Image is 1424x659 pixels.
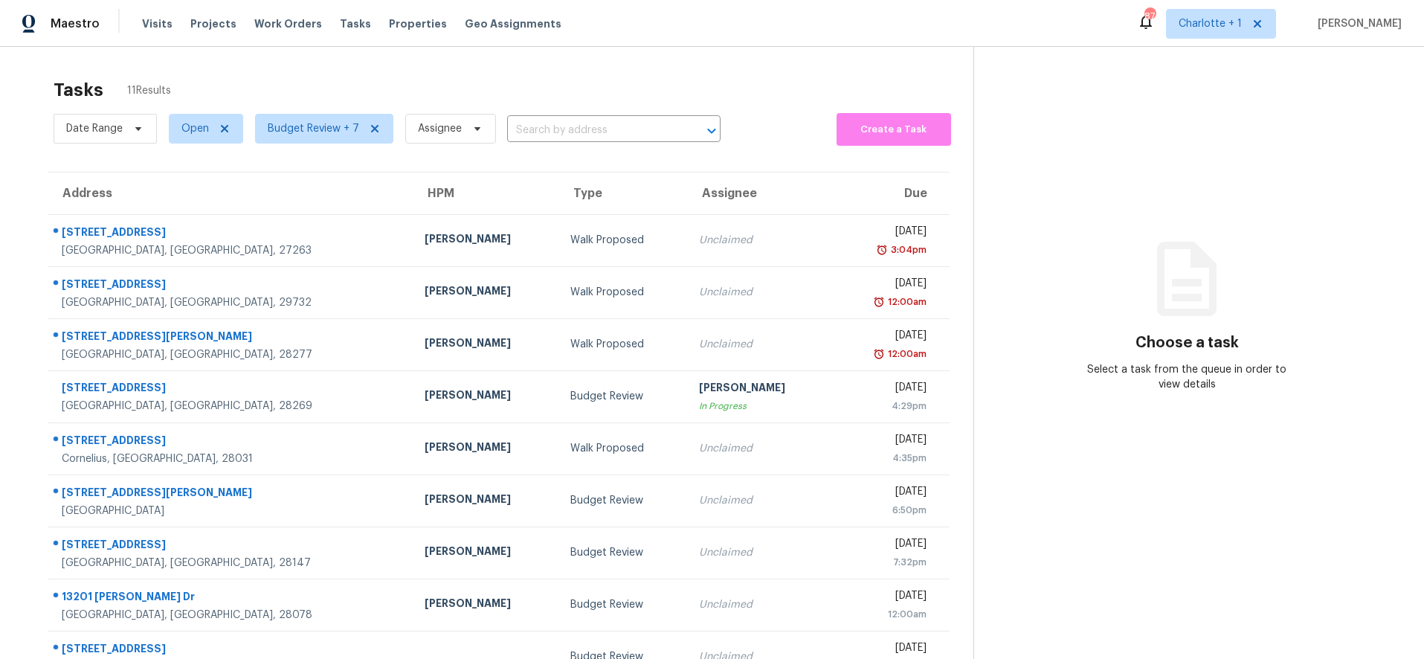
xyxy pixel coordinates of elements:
[844,432,926,451] div: [DATE]
[844,607,926,622] div: 12:00am
[844,484,926,503] div: [DATE]
[127,83,171,98] span: 11 Results
[190,16,236,31] span: Projects
[51,16,100,31] span: Maestro
[62,485,401,504] div: [STREET_ADDRESS][PERSON_NAME]
[465,16,561,31] span: Geo Assignments
[570,233,675,248] div: Walk Proposed
[570,597,675,612] div: Budget Review
[699,337,820,352] div: Unclaimed
[425,283,546,302] div: [PERSON_NAME]
[570,285,675,300] div: Walk Proposed
[844,451,926,466] div: 4:35pm
[699,493,820,508] div: Unclaimed
[873,347,885,361] img: Overdue Alarm Icon
[558,173,687,214] th: Type
[62,589,401,608] div: 13201 [PERSON_NAME] Dr
[268,121,359,136] span: Budget Review + 7
[873,295,885,309] img: Overdue Alarm Icon
[699,233,820,248] div: Unclaimed
[885,295,927,309] div: 12:00am
[62,329,401,347] div: [STREET_ADDRESS][PERSON_NAME]
[62,277,401,295] div: [STREET_ADDRESS]
[844,328,926,347] div: [DATE]
[413,173,558,214] th: HPM
[876,242,888,257] img: Overdue Alarm Icon
[425,440,546,458] div: [PERSON_NAME]
[62,537,401,556] div: [STREET_ADDRESS]
[888,242,927,257] div: 3:04pm
[425,492,546,510] div: [PERSON_NAME]
[844,399,926,414] div: 4:29pm
[62,608,401,623] div: [GEOGRAPHIC_DATA], [GEOGRAPHIC_DATA], 28078
[844,555,926,570] div: 7:32pm
[62,399,401,414] div: [GEOGRAPHIC_DATA], [GEOGRAPHIC_DATA], 28269
[837,113,950,146] button: Create a Task
[844,380,926,399] div: [DATE]
[48,173,413,214] th: Address
[340,19,371,29] span: Tasks
[62,295,401,310] div: [GEOGRAPHIC_DATA], [GEOGRAPHIC_DATA], 29732
[54,83,103,97] h2: Tasks
[844,276,926,295] div: [DATE]
[389,16,447,31] span: Properties
[699,285,820,300] div: Unclaimed
[570,389,675,404] div: Budget Review
[699,597,820,612] div: Unclaimed
[699,545,820,560] div: Unclaimed
[62,433,401,451] div: [STREET_ADDRESS]
[844,588,926,607] div: [DATE]
[418,121,462,136] span: Assignee
[62,556,401,570] div: [GEOGRAPHIC_DATA], [GEOGRAPHIC_DATA], 28147
[832,173,949,214] th: Due
[1135,335,1239,350] h3: Choose a task
[570,493,675,508] div: Budget Review
[844,536,926,555] div: [DATE]
[844,640,926,659] div: [DATE]
[62,504,401,518] div: [GEOGRAPHIC_DATA]
[844,503,926,518] div: 6:50pm
[425,388,546,406] div: [PERSON_NAME]
[62,243,401,258] div: [GEOGRAPHIC_DATA], [GEOGRAPHIC_DATA], 27263
[844,224,926,242] div: [DATE]
[425,335,546,354] div: [PERSON_NAME]
[687,173,832,214] th: Assignee
[699,399,820,414] div: In Progress
[62,347,401,362] div: [GEOGRAPHIC_DATA], [GEOGRAPHIC_DATA], 28277
[425,544,546,562] div: [PERSON_NAME]
[507,119,679,142] input: Search by address
[570,337,675,352] div: Walk Proposed
[425,596,546,614] div: [PERSON_NAME]
[844,121,943,138] span: Create a Task
[699,380,820,399] div: [PERSON_NAME]
[1312,16,1402,31] span: [PERSON_NAME]
[181,121,209,136] span: Open
[66,121,123,136] span: Date Range
[701,120,722,141] button: Open
[254,16,322,31] span: Work Orders
[62,380,401,399] div: [STREET_ADDRESS]
[570,441,675,456] div: Walk Proposed
[1144,9,1155,24] div: 87
[570,545,675,560] div: Budget Review
[425,231,546,250] div: [PERSON_NAME]
[62,225,401,243] div: [STREET_ADDRESS]
[1080,362,1294,392] div: Select a task from the queue in order to view details
[699,441,820,456] div: Unclaimed
[1179,16,1242,31] span: Charlotte + 1
[142,16,173,31] span: Visits
[885,347,927,361] div: 12:00am
[62,451,401,466] div: Cornelius, [GEOGRAPHIC_DATA], 28031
